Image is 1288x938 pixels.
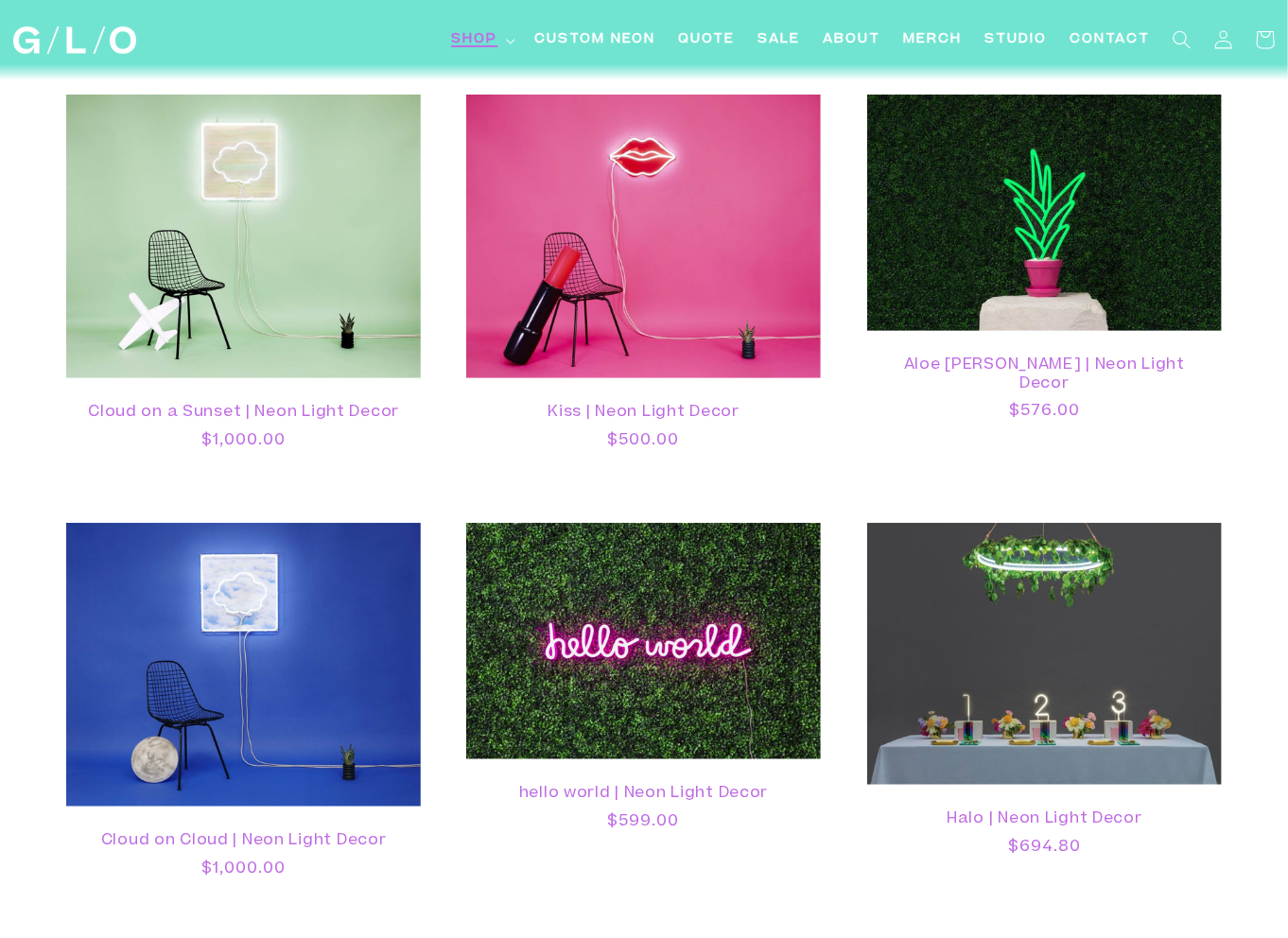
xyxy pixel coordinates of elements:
summary: Shop [440,19,523,61]
a: SALE [746,19,811,61]
span: Shop [451,30,497,50]
span: Studio [984,30,1047,50]
span: Quote [678,30,735,50]
iframe: Chat Widget [949,674,1288,938]
a: hello world | Neon Light Decor [485,785,802,803]
a: Merch [892,19,973,61]
span: Custom Neon [534,30,655,50]
summary: Search [1161,19,1203,61]
a: Cloud on a Sunset | Neon Light Decor [85,404,402,422]
span: About [823,30,880,50]
a: Cloud on Cloud | Neon Light Decor [85,832,402,850]
span: Merch [903,30,962,50]
a: Kiss | Neon Light Decor [485,404,802,422]
span: Contact [1070,30,1150,50]
a: Custom Neon [523,19,667,61]
a: GLO Studio [6,20,143,61]
a: About [811,19,892,61]
a: Halo | Neon Light Decor [886,810,1203,828]
a: Contact [1058,19,1161,61]
a: Studio [973,19,1058,61]
a: Quote [667,19,746,61]
img: GLO Studio [13,26,136,54]
span: SALE [757,30,800,50]
a: Aloe [PERSON_NAME] | Neon Light Decor [886,356,1203,393]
